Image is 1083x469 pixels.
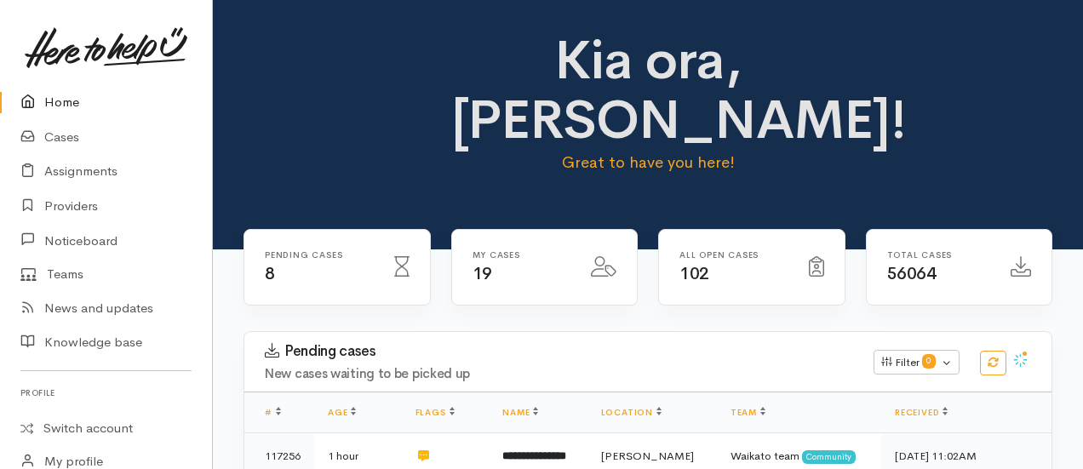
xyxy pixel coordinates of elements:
[502,407,538,418] a: Name
[328,407,356,418] a: Age
[265,367,853,381] h4: New cases waiting to be picked up
[451,151,845,174] p: Great to have you here!
[874,350,960,375] button: Filter0
[20,381,192,404] h6: Profile
[895,407,948,418] a: Received
[731,407,765,418] a: Team
[922,354,936,368] span: 0
[415,407,455,418] a: Flags
[601,407,662,418] a: Location
[887,250,991,260] h6: Total cases
[802,450,856,464] span: Community
[679,250,788,260] h6: All Open cases
[451,31,845,151] h1: Kia ora, [PERSON_NAME]!
[265,343,853,360] h3: Pending cases
[265,407,281,418] a: #
[887,263,937,284] span: 56064
[265,250,374,260] h6: Pending cases
[265,263,275,284] span: 8
[473,250,571,260] h6: My cases
[473,263,492,284] span: 19
[679,263,709,284] span: 102
[601,449,694,463] span: [PERSON_NAME]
